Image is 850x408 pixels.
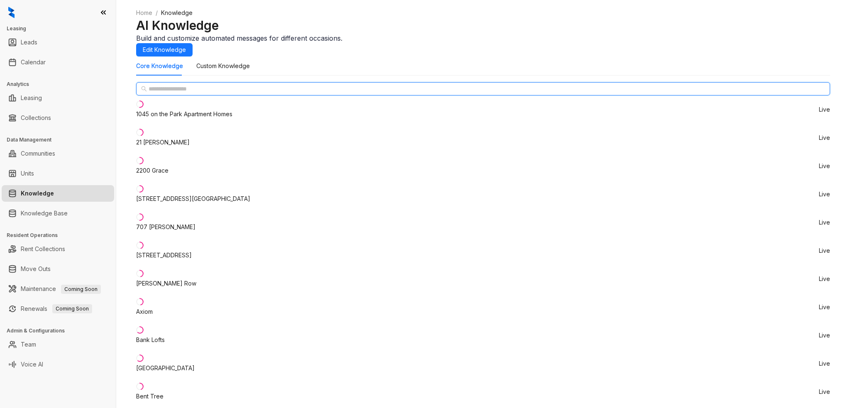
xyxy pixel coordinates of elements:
div: Build and customize automated messages for different occasions. [136,33,830,43]
li: Rent Collections [2,241,114,257]
div: 2200 Grace [136,166,169,175]
div: Axiom [136,307,153,316]
span: Live [819,332,830,338]
a: RenewalsComing Soon [21,301,92,317]
li: Knowledge [2,185,114,202]
li: Voice AI [2,356,114,373]
a: Collections [21,110,51,126]
span: Live [819,248,830,254]
h3: Resident Operations [7,232,116,239]
li: Leads [2,34,114,51]
a: Rent Collections [21,241,65,257]
div: Bank Lofts [136,335,165,344]
a: Units [21,165,34,182]
li: / [156,8,158,17]
a: Knowledge [21,185,54,202]
li: Knowledge Base [2,205,114,222]
h3: Analytics [7,81,116,88]
div: [PERSON_NAME] Row [136,279,196,288]
a: Team [21,336,36,353]
li: Renewals [2,301,114,317]
h3: Admin & Configurations [7,327,116,335]
span: Live [819,389,830,395]
span: Live [819,163,830,169]
div: [STREET_ADDRESS][GEOGRAPHIC_DATA] [136,194,250,203]
div: 21 [PERSON_NAME] [136,138,190,147]
div: [STREET_ADDRESS] [136,251,192,260]
span: Live [819,107,830,112]
h3: Data Management [7,136,116,144]
li: Team [2,336,114,353]
span: Live [819,361,830,366]
a: Leasing [21,90,42,106]
div: Custom Knowledge [196,61,250,71]
span: Knowledge [161,9,193,16]
div: [GEOGRAPHIC_DATA] [136,364,195,373]
li: Communities [2,145,114,162]
img: logo [8,7,15,18]
span: Live [819,191,830,197]
h2: AI Knowledge [136,17,830,33]
span: Edit Knowledge [143,45,186,54]
div: 707 [PERSON_NAME] [136,222,195,232]
span: Coming Soon [52,304,92,313]
span: Coming Soon [61,285,101,294]
span: Live [819,220,830,225]
div: Core Knowledge [136,61,183,71]
a: Knowledge Base [21,205,68,222]
a: Voice AI [21,356,43,373]
li: Collections [2,110,114,126]
span: Live [819,304,830,310]
span: search [141,86,147,92]
li: Move Outs [2,261,114,277]
li: Units [2,165,114,182]
a: Move Outs [21,261,51,277]
a: Communities [21,145,55,162]
a: Home [134,8,154,17]
a: Calendar [21,54,46,71]
h3: Leasing [7,25,116,32]
a: Leads [21,34,37,51]
li: Calendar [2,54,114,71]
li: Leasing [2,90,114,106]
button: Edit Knowledge [136,43,193,56]
li: Maintenance [2,281,114,297]
div: 1045 on the Park Apartment Homes [136,110,232,119]
span: Live [819,276,830,282]
span: Live [819,135,830,141]
div: Bent Tree [136,392,164,401]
